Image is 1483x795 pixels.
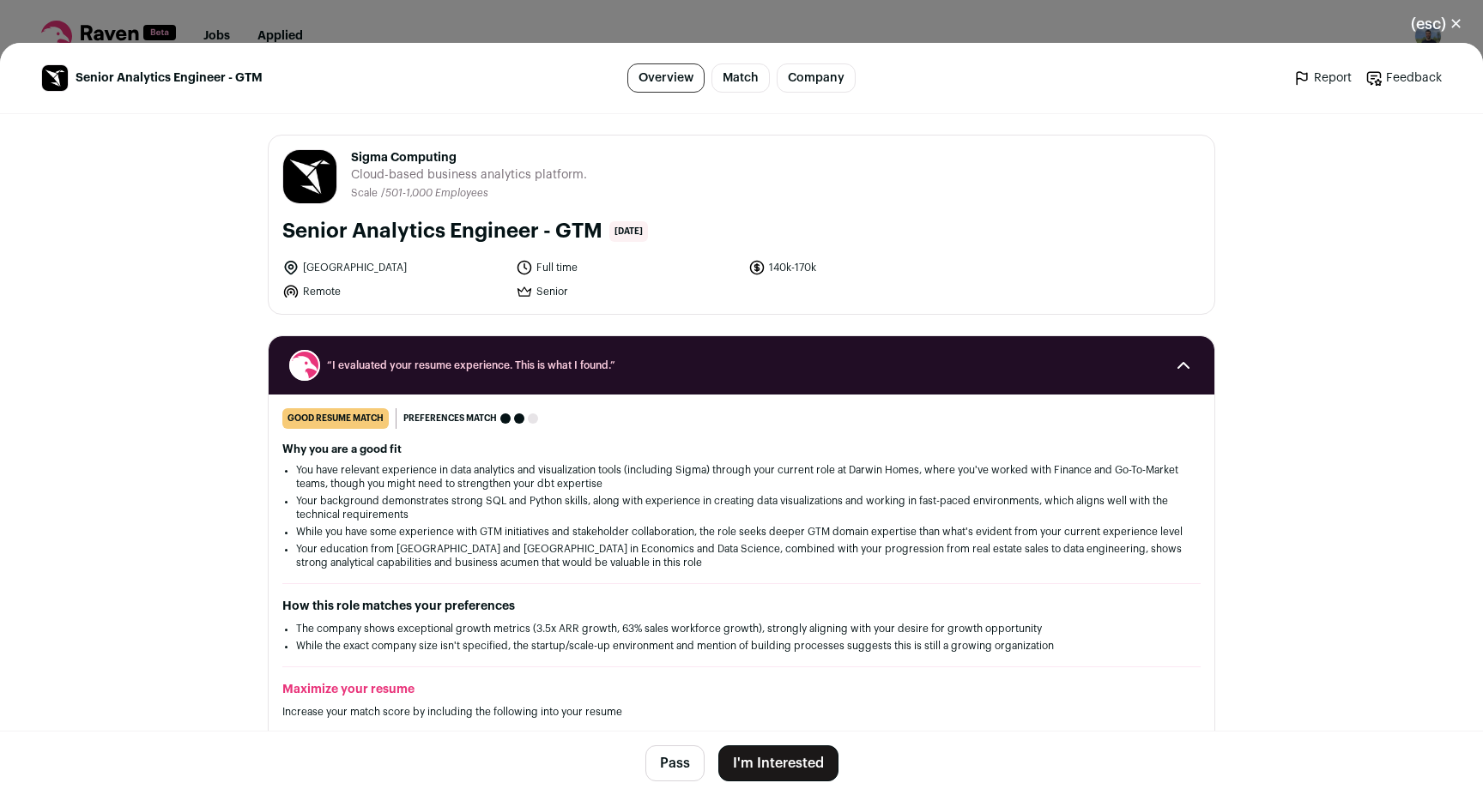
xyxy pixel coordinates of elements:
a: Overview [627,63,705,93]
a: Feedback [1365,69,1442,87]
button: I'm Interested [718,745,838,781]
li: While you have some experience with GTM initiatives and stakeholder collaboration, the role seeks... [296,525,1187,539]
div: good resume match [282,408,389,429]
h2: Why you are a good fit [282,443,1201,456]
li: Senior [516,283,739,300]
span: 501-1,000 Employees [385,188,488,198]
li: Full time [516,259,739,276]
span: Preferences match [403,410,497,427]
li: Your education from [GEOGRAPHIC_DATA] and [GEOGRAPHIC_DATA] in Economics and Data Science, combin... [296,542,1187,569]
h2: Maximize your resume [282,681,1201,698]
li: You have relevant experience in data analytics and visualization tools (including Sigma) through ... [296,463,1187,491]
span: Sigma Computing [351,149,587,166]
h1: Senior Analytics Engineer - GTM [282,218,602,245]
button: Pass [645,745,705,781]
span: [DATE] [609,221,648,242]
li: The company shows exceptional growth metrics (3.5x ARR growth, 63% sales workforce growth), stron... [296,622,1187,635]
img: 546bb2e6e405e9d087ba4c3a3595f20a352fe3b283149e9ace805f1350f0026c.jpg [42,65,68,91]
li: Scale [351,187,381,200]
span: “I evaluated your resume experience. This is what I found.” [327,358,1156,372]
a: Company [777,63,856,93]
span: Cloud-based business analytics platform. [351,166,587,184]
li: Your background demonstrates strong SQL and Python skills, along with experience in creating data... [296,494,1187,521]
li: [GEOGRAPHIC_DATA] [282,259,505,276]
li: 140k-170k [748,259,972,276]
li: Remote [282,283,505,300]
img: 546bb2e6e405e9d087ba4c3a3595f20a352fe3b283149e9ace805f1350f0026c.jpg [283,150,336,203]
span: Senior Analytics Engineer - GTM [76,69,263,87]
li: / [381,187,488,200]
li: While the exact company size isn't specified, the startup/scale-up environment and mention of bui... [296,639,1187,653]
button: Close modal [1390,5,1483,43]
p: Increase your match score by including the following into your resume [282,705,1201,719]
a: Match [711,63,770,93]
h2: How this role matches your preferences [282,598,1201,615]
a: Report [1293,69,1352,87]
